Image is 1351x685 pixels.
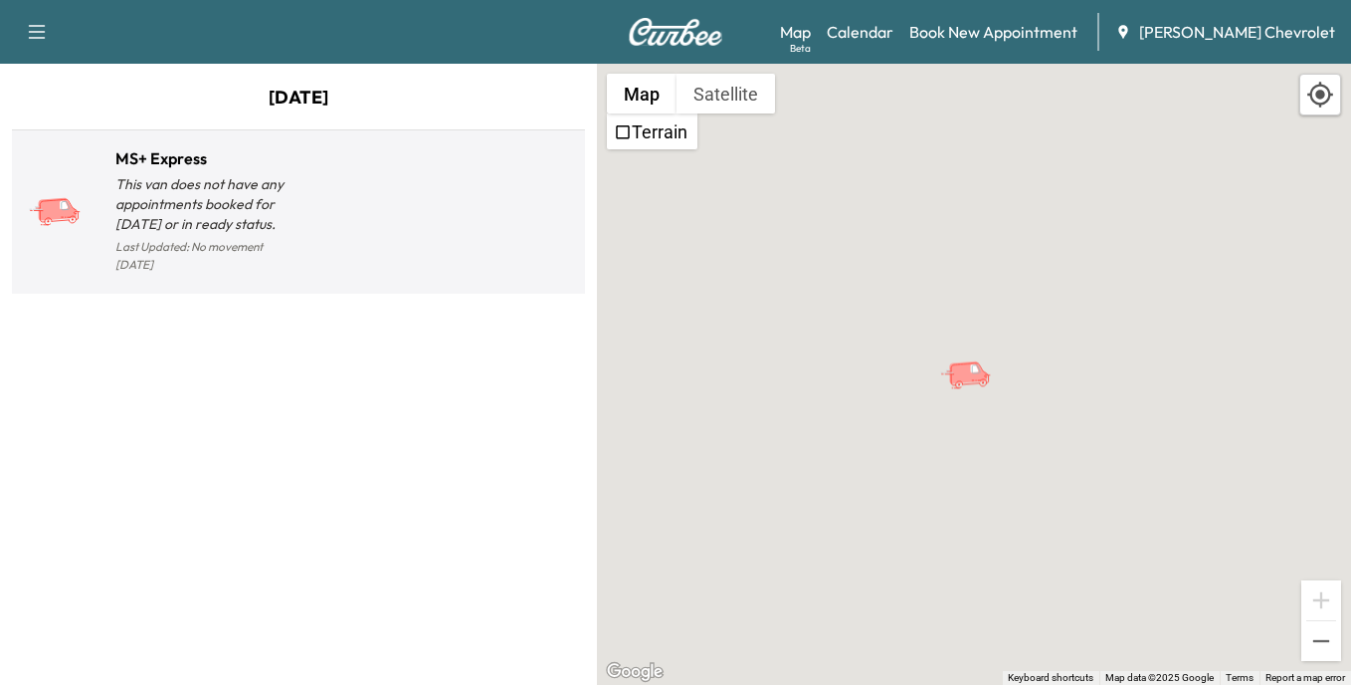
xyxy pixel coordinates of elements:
button: Keyboard shortcuts [1008,671,1093,685]
label: Terrain [632,121,687,142]
button: Show street map [607,74,676,114]
a: MapBeta [780,20,811,44]
div: Beta [790,41,811,56]
ul: Show street map [607,114,697,149]
a: Open this area in Google Maps (opens a new window) [602,659,668,685]
p: This van does not have any appointments booked for [DATE] or in ready status. [115,174,298,234]
span: [PERSON_NAME] Chevrolet [1139,20,1335,44]
gmp-advanced-marker: MS+ Express [939,340,1009,374]
a: Calendar [827,20,893,44]
img: Google [602,659,668,685]
li: Terrain [609,115,695,147]
button: Show satellite imagery [676,74,775,114]
img: Curbee Logo [628,18,723,46]
div: Recenter map [1299,74,1341,115]
a: Report a map error [1265,672,1345,683]
p: Last Updated: No movement [DATE] [115,234,298,278]
button: Zoom out [1301,621,1341,661]
a: Book New Appointment [909,20,1077,44]
a: Terms (opens in new tab) [1226,672,1254,683]
button: Zoom in [1301,580,1341,620]
span: Map data ©2025 Google [1105,672,1214,683]
h1: MS+ Express [115,146,298,170]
